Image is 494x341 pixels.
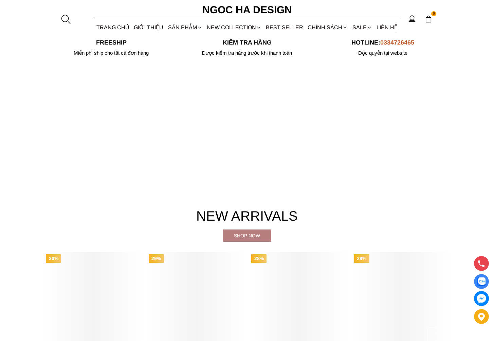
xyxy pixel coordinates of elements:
p: Hotline: [315,39,451,46]
div: Chính sách [306,18,350,36]
span: 0 [431,11,437,17]
img: img-CART-ICON-ksit0nf1 [425,15,432,23]
a: SALE [350,18,374,36]
h4: New Arrivals [43,205,451,227]
div: Miễn phí ship cho tất cả đơn hàng [43,50,179,56]
a: Display image [474,274,489,289]
a: TRANG CHỦ [94,18,132,36]
h6: Độc quyền tại website [315,50,451,56]
p: Được kiểm tra hàng trước khi thanh toán [179,50,315,56]
img: Display image [477,277,486,286]
div: Shop now [223,232,271,239]
span: 0334726465 [380,39,414,46]
a: BEST SELLER [264,18,306,36]
a: messenger [474,291,489,306]
a: Shop now [223,229,271,242]
a: LIÊN HỆ [374,18,400,36]
a: GIỚI THIỆU [132,18,166,36]
font: Kiểm tra hàng [223,39,272,46]
p: Freeship [43,39,179,46]
a: Ngoc Ha Design [196,2,298,18]
a: NEW COLLECTION [204,18,263,36]
div: SẢN PHẨM [166,18,204,36]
